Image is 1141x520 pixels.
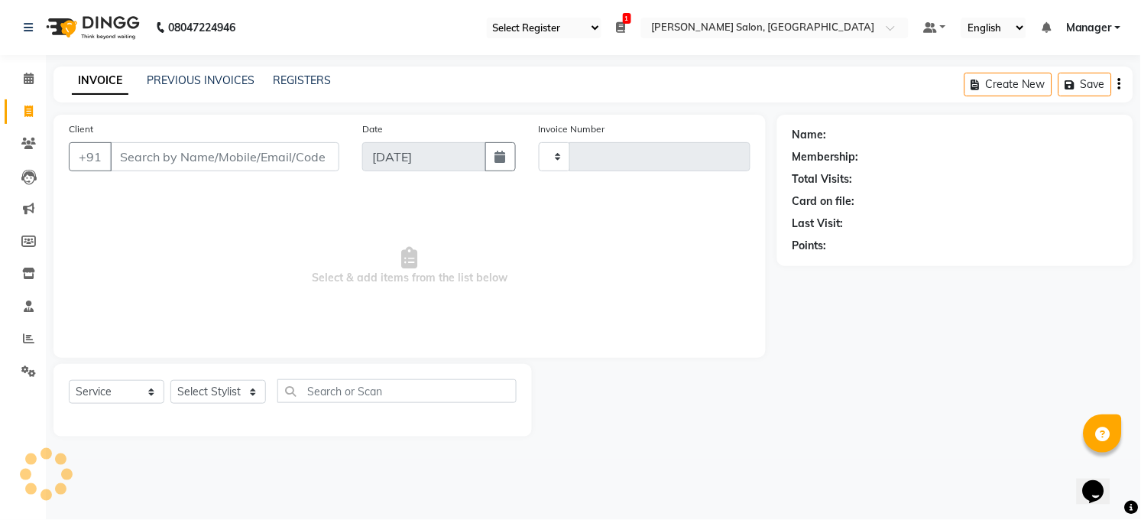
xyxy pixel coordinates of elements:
label: Invoice Number [539,122,605,136]
button: +91 [69,142,112,171]
div: Points: [793,238,827,254]
input: Search or Scan [277,379,517,403]
b: 08047224946 [168,6,235,49]
label: Client [69,122,93,136]
div: Last Visit: [793,216,844,232]
div: Name: [793,127,827,143]
span: Manager [1066,20,1112,36]
iframe: chat widget [1077,459,1126,505]
span: 1 [623,13,631,24]
input: Search by Name/Mobile/Email/Code [110,142,339,171]
a: INVOICE [72,67,128,95]
label: Date [362,122,383,136]
span: Select & add items from the list below [69,190,750,343]
a: PREVIOUS INVOICES [147,73,254,87]
div: Total Visits: [793,171,853,187]
div: Card on file: [793,193,855,210]
a: REGISTERS [273,73,331,87]
img: logo [39,6,144,49]
button: Create New [964,73,1052,96]
button: Save [1058,73,1112,96]
div: Membership: [793,149,859,165]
